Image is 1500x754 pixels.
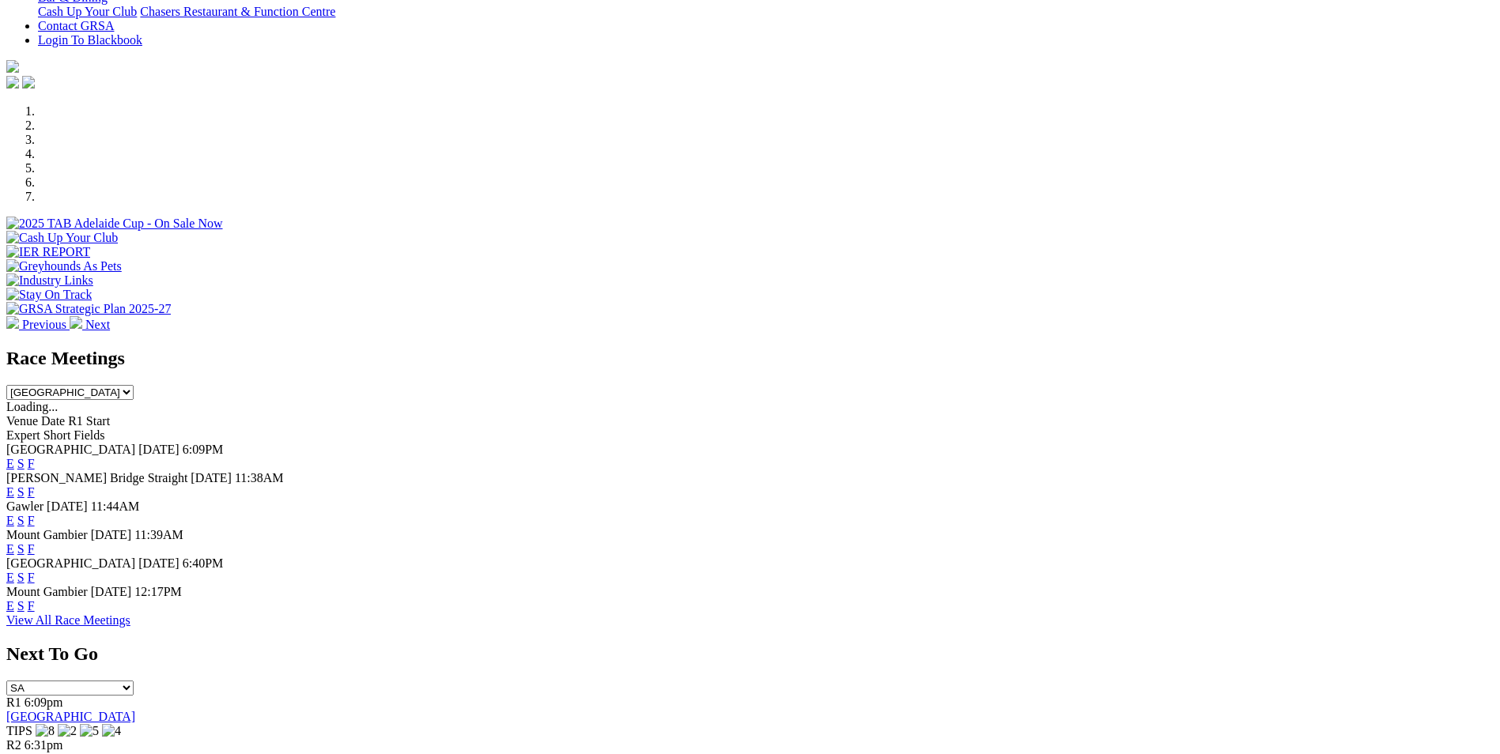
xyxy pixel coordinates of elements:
[38,19,114,32] a: Contact GRSA
[6,316,19,329] img: chevron-left-pager-white.svg
[17,542,25,556] a: S
[6,556,135,570] span: [GEOGRAPHIC_DATA]
[17,571,25,584] a: S
[28,485,35,499] a: F
[235,471,284,484] span: 11:38AM
[6,724,32,737] span: TIPS
[17,599,25,613] a: S
[38,5,137,18] a: Cash Up Your Club
[138,556,179,570] span: [DATE]
[6,76,19,89] img: facebook.svg
[6,302,171,316] img: GRSA Strategic Plan 2025-27
[36,724,55,738] img: 8
[140,5,335,18] a: Chasers Restaurant & Function Centre
[41,414,65,428] span: Date
[6,500,43,513] span: Gawler
[74,428,104,442] span: Fields
[70,318,110,331] a: Next
[28,599,35,613] a: F
[6,273,93,288] img: Industry Links
[138,443,179,456] span: [DATE]
[6,288,92,302] img: Stay On Track
[6,643,1494,665] h2: Next To Go
[6,710,135,723] a: [GEOGRAPHIC_DATA]
[6,528,88,541] span: Mount Gambier
[6,60,19,73] img: logo-grsa-white.png
[28,571,35,584] a: F
[70,316,82,329] img: chevron-right-pager-white.svg
[6,514,14,527] a: E
[191,471,232,484] span: [DATE]
[6,613,130,627] a: View All Race Meetings
[47,500,88,513] span: [DATE]
[28,457,35,470] a: F
[17,514,25,527] a: S
[6,217,223,231] img: 2025 TAB Adelaide Cup - On Sale Now
[6,443,135,456] span: [GEOGRAPHIC_DATA]
[17,485,25,499] a: S
[6,318,70,331] a: Previous
[91,528,132,541] span: [DATE]
[17,457,25,470] a: S
[43,428,71,442] span: Short
[80,724,99,738] img: 5
[183,556,224,570] span: 6:40PM
[91,500,140,513] span: 11:44AM
[25,696,63,709] span: 6:09pm
[6,259,122,273] img: Greyhounds As Pets
[6,245,90,259] img: IER REPORT
[134,585,182,598] span: 12:17PM
[91,585,132,598] span: [DATE]
[6,542,14,556] a: E
[134,528,183,541] span: 11:39AM
[6,457,14,470] a: E
[38,5,1494,19] div: Bar & Dining
[68,414,110,428] span: R1 Start
[6,231,118,245] img: Cash Up Your Club
[38,33,142,47] a: Login To Blackbook
[6,428,40,442] span: Expert
[22,76,35,89] img: twitter.svg
[58,724,77,738] img: 2
[6,471,187,484] span: [PERSON_NAME] Bridge Straight
[6,738,21,752] span: R2
[183,443,224,456] span: 6:09PM
[85,318,110,331] span: Next
[6,485,14,499] a: E
[6,599,14,613] a: E
[102,724,121,738] img: 4
[6,571,14,584] a: E
[6,696,21,709] span: R1
[6,414,38,428] span: Venue
[25,738,63,752] span: 6:31pm
[22,318,66,331] span: Previous
[28,542,35,556] a: F
[6,585,88,598] span: Mount Gambier
[28,514,35,527] a: F
[6,348,1494,369] h2: Race Meetings
[6,400,58,413] span: Loading...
